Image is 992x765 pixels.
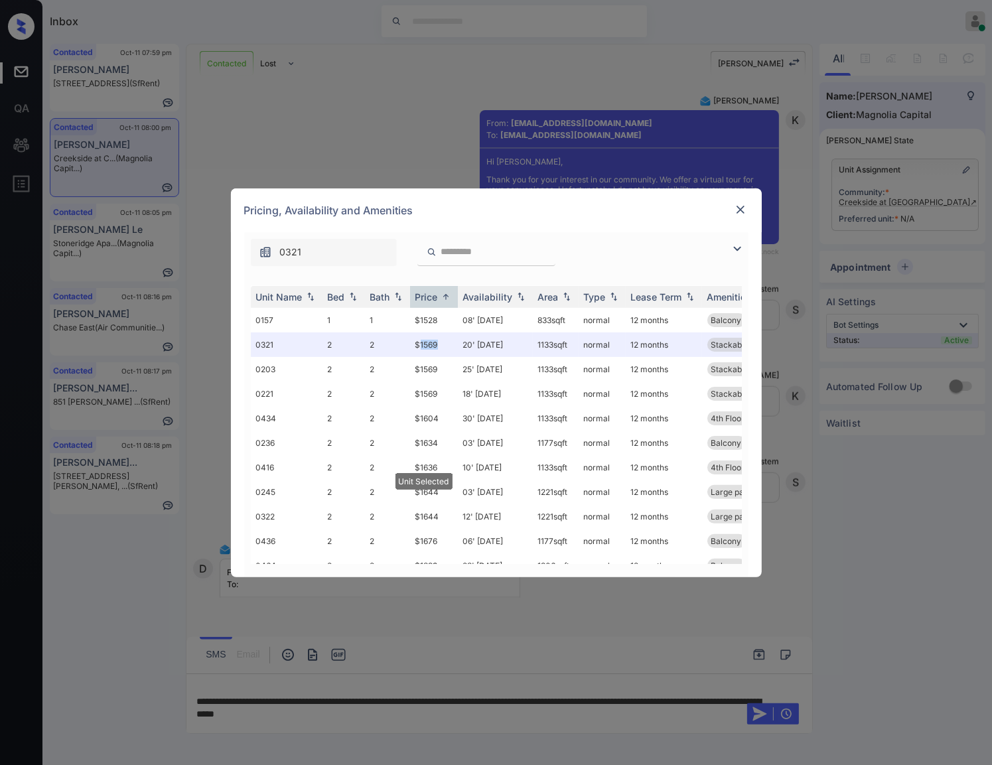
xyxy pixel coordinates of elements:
[365,455,410,480] td: 2
[251,504,322,529] td: 0322
[365,382,410,406] td: 2
[322,357,365,382] td: 2
[711,462,745,472] span: 4th Floor
[458,480,533,504] td: 03' [DATE]
[538,291,559,303] div: Area
[579,504,626,529] td: normal
[533,382,579,406] td: 1133 sqft
[607,292,620,301] img: sorting
[579,480,626,504] td: normal
[439,292,453,302] img: sorting
[256,291,303,303] div: Unit Name
[729,241,745,257] img: icon-zuma
[533,504,579,529] td: 1221 sqft
[251,431,322,455] td: 0236
[458,406,533,431] td: 30' [DATE]
[579,308,626,332] td: normal
[322,529,365,553] td: 2
[533,480,579,504] td: 1221 sqft
[365,504,410,529] td: 2
[533,455,579,480] td: 1133 sqft
[707,291,752,303] div: Amenities
[734,203,747,216] img: close
[410,406,458,431] td: $1604
[463,291,513,303] div: Availability
[579,455,626,480] td: normal
[458,504,533,529] td: 12' [DATE]
[579,332,626,357] td: normal
[322,455,365,480] td: 2
[711,340,782,350] span: Stackable washe...
[365,529,410,553] td: 2
[328,291,345,303] div: Bed
[626,431,702,455] td: 12 months
[579,406,626,431] td: normal
[365,553,410,578] td: 2
[365,406,410,431] td: 2
[711,561,742,571] span: Balcony
[458,382,533,406] td: 18' [DATE]
[391,292,405,301] img: sorting
[322,504,365,529] td: 2
[415,291,438,303] div: Price
[322,480,365,504] td: 2
[458,308,533,332] td: 08' [DATE]
[533,332,579,357] td: 1133 sqft
[626,406,702,431] td: 12 months
[231,188,762,232] div: Pricing, Availability and Amenities
[533,308,579,332] td: 833 sqft
[533,406,579,431] td: 1133 sqft
[322,308,365,332] td: 1
[251,480,322,504] td: 0245
[626,529,702,553] td: 12 months
[711,364,782,374] span: Stackable washe...
[626,357,702,382] td: 12 months
[410,480,458,504] td: $1644
[365,480,410,504] td: 2
[711,438,742,448] span: Balcony
[346,292,360,301] img: sorting
[410,332,458,357] td: $1569
[458,357,533,382] td: 25' [DATE]
[711,536,742,546] span: Balcony
[458,455,533,480] td: 10' [DATE]
[251,553,322,578] td: 0464
[410,455,458,480] td: $1636
[626,504,702,529] td: 12 months
[259,245,272,259] img: icon-zuma
[410,382,458,406] td: $1569
[410,553,458,578] td: $1839
[533,357,579,382] td: 1133 sqft
[410,529,458,553] td: $1676
[711,315,742,325] span: Balcony
[579,529,626,553] td: normal
[365,431,410,455] td: 2
[533,529,579,553] td: 1177 sqft
[410,308,458,332] td: $1528
[410,504,458,529] td: $1644
[533,553,579,578] td: 1306 sqft
[514,292,528,301] img: sorting
[365,357,410,382] td: 2
[304,292,317,301] img: sorting
[626,332,702,357] td: 12 months
[458,529,533,553] td: 06' [DATE]
[322,382,365,406] td: 2
[458,553,533,578] td: 28' [DATE]
[370,291,390,303] div: Bath
[322,406,365,431] td: 2
[579,357,626,382] td: normal
[711,413,745,423] span: 4th Floor
[626,308,702,332] td: 12 months
[280,245,302,259] span: 0321
[410,357,458,382] td: $1569
[626,455,702,480] td: 12 months
[683,292,697,301] img: sorting
[626,553,702,578] td: 12 months
[410,431,458,455] td: $1634
[579,431,626,455] td: normal
[626,382,702,406] td: 12 months
[322,431,365,455] td: 2
[427,246,437,258] img: icon-zuma
[579,553,626,578] td: normal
